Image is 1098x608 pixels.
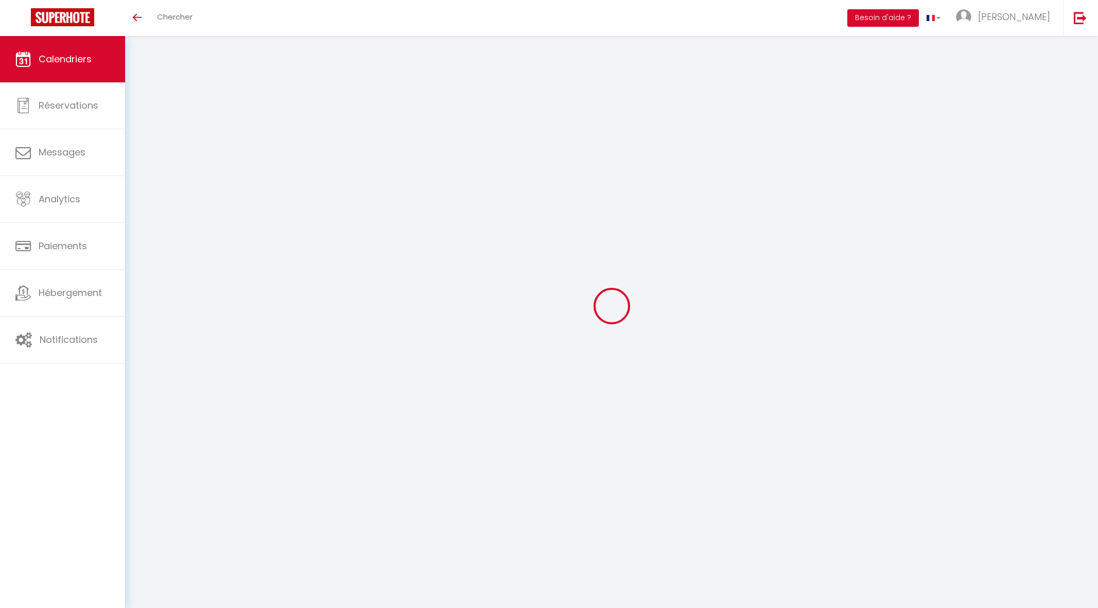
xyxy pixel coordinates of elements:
[978,10,1050,23] span: [PERSON_NAME]
[39,99,98,112] span: Réservations
[31,8,94,26] img: Super Booking
[39,239,87,252] span: Paiements
[39,53,92,65] span: Calendriers
[847,9,919,27] button: Besoin d'aide ?
[157,11,193,22] span: Chercher
[40,333,98,346] span: Notifications
[956,9,971,25] img: ...
[39,286,102,299] span: Hébergement
[1074,11,1087,24] img: logout
[39,193,80,205] span: Analytics
[39,146,85,159] span: Messages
